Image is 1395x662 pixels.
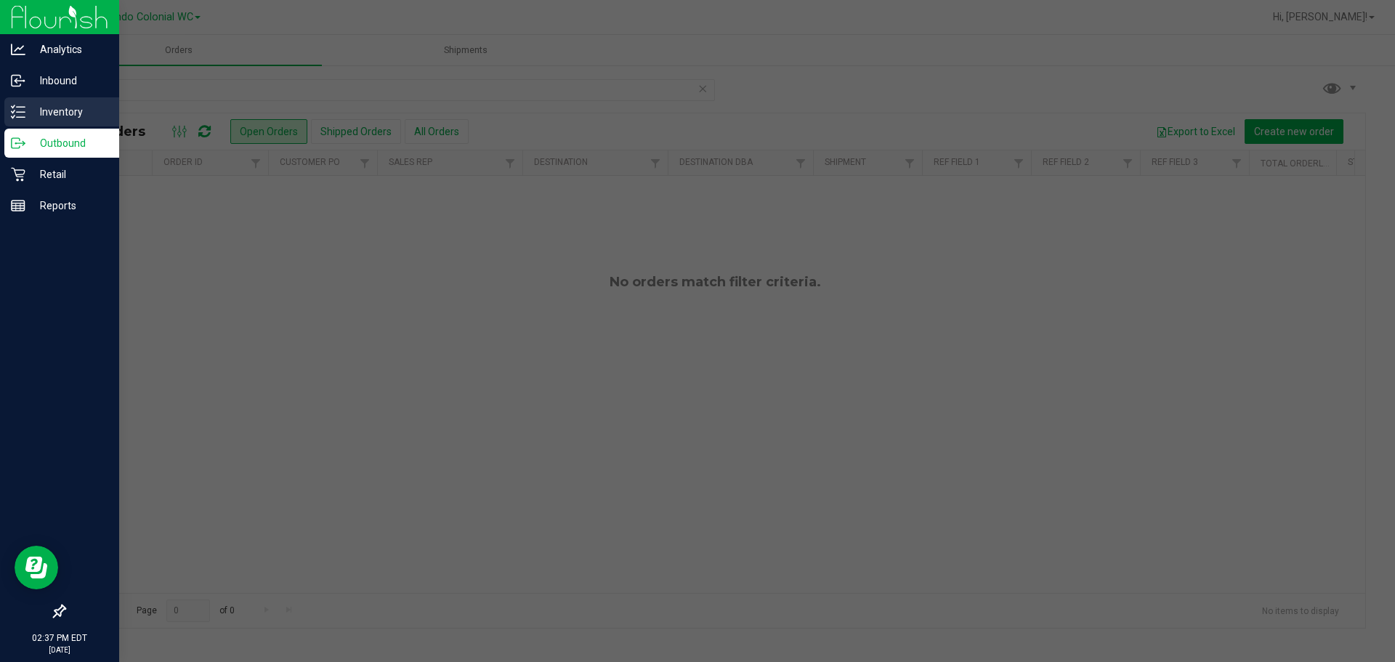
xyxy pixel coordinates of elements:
[11,198,25,213] inline-svg: Reports
[11,73,25,88] inline-svg: Inbound
[7,631,113,645] p: 02:37 PM EDT
[11,167,25,182] inline-svg: Retail
[11,105,25,119] inline-svg: Inventory
[25,72,113,89] p: Inbound
[25,103,113,121] p: Inventory
[11,42,25,57] inline-svg: Analytics
[25,166,113,183] p: Retail
[11,136,25,150] inline-svg: Outbound
[25,134,113,152] p: Outbound
[25,197,113,214] p: Reports
[15,546,58,589] iframe: Resource center
[7,645,113,655] p: [DATE]
[25,41,113,58] p: Analytics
